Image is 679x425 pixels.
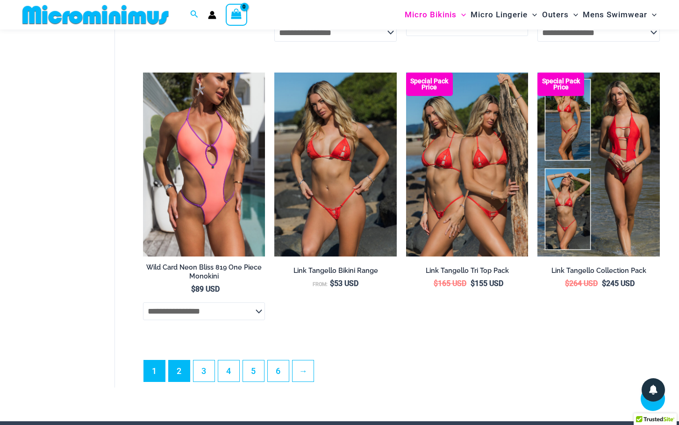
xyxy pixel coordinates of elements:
span: Menu Toggle [528,3,537,27]
h2: Link Tangello Collection Pack [537,266,660,275]
bdi: 155 USD [471,279,503,288]
a: Page 2 [169,360,190,381]
span: From: [313,281,328,287]
a: Page 4 [218,360,239,381]
span: $ [471,279,475,288]
a: Bikini Pack Bikini Pack BBikini Pack B [406,73,529,256]
img: Wild Card Neon Bliss 819 One Piece 04 [143,73,265,256]
bdi: 53 USD [330,279,358,288]
span: $ [434,279,438,288]
bdi: 264 USD [565,279,598,288]
a: Micro LingerieMenu ToggleMenu Toggle [468,3,539,27]
h2: Wild Card Neon Bliss 819 One Piece Monokini [143,263,265,280]
span: Page 1 [144,360,165,381]
h2: Link Tangello Tri Top Pack [406,266,529,275]
span: Micro Bikinis [405,3,457,27]
a: Wild Card Neon Bliss 819 One Piece Monokini [143,263,265,284]
img: MM SHOP LOGO FLAT [19,4,172,25]
a: OutersMenu ToggleMenu Toggle [540,3,580,27]
a: Collection Pack Collection Pack BCollection Pack B [537,73,660,256]
a: View Shopping Cart, empty [226,4,247,25]
nav: Product Pagination [143,360,660,387]
span: Outers [542,3,569,27]
span: $ [602,279,606,288]
a: Link Tangello Tri Top Pack [406,266,529,278]
bdi: 89 USD [191,285,220,293]
span: Menu Toggle [457,3,466,27]
a: Link Tangello Collection Pack [537,266,660,278]
span: $ [191,285,195,293]
a: Wild Card Neon Bliss 819 One Piece 04Wild Card Neon Bliss 819 One Piece 05Wild Card Neon Bliss 81... [143,73,265,256]
span: $ [565,279,569,288]
img: Bikini Pack [406,73,529,256]
a: Page 3 [193,360,214,381]
span: Mens Swimwear [583,3,647,27]
a: Page 6 [268,360,289,381]
bdi: 165 USD [434,279,466,288]
a: Account icon link [208,11,216,19]
a: Link Tangello 3070 Tri Top 4580 Micro 01Link Tangello 8650 One Piece Monokini 12Link Tangello 865... [274,73,397,256]
a: Link Tangello Bikini Range [274,266,397,278]
span: $ [330,279,334,288]
span: Micro Lingerie [471,3,528,27]
span: Menu Toggle [647,3,657,27]
a: Micro BikinisMenu ToggleMenu Toggle [402,3,468,27]
a: → [293,360,314,381]
span: Menu Toggle [569,3,578,27]
h2: Link Tangello Bikini Range [274,266,397,275]
img: Collection Pack [537,73,660,256]
b: Special Pack Price [537,78,584,90]
a: Search icon link [190,9,199,21]
bdi: 245 USD [602,279,635,288]
a: Page 5 [243,360,264,381]
img: Link Tangello 3070 Tri Top 4580 Micro 01 [274,73,397,256]
b: Special Pack Price [406,78,453,90]
nav: Site Navigation [401,1,660,28]
a: Mens SwimwearMenu ToggleMenu Toggle [580,3,659,27]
